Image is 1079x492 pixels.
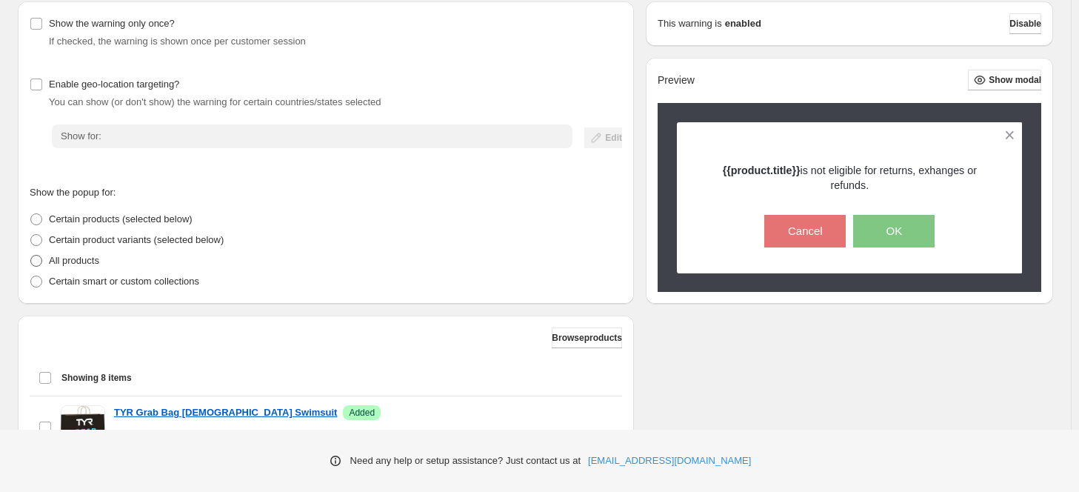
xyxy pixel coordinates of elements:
span: Show the warning only once? [49,18,175,29]
span: If checked, the warning is shown once per customer session [49,36,306,47]
span: Certain product variants (selected below) [49,234,224,245]
p: Certain smart or custom collections [49,274,199,289]
button: Show modal [968,70,1041,90]
p: All products [49,253,99,268]
span: Show for: [61,130,101,142]
span: Disable [1009,18,1041,30]
span: Certain products (selected below) [49,213,193,225]
a: [EMAIL_ADDRESS][DOMAIN_NAME] [588,453,751,468]
button: Cancel [764,215,846,247]
span: Show modal [989,74,1041,86]
p: is not eligible for returns, exhanges or refunds. [703,163,997,193]
p: This warning is [658,16,722,31]
span: Browse products [552,332,622,344]
h2: Preview [658,74,695,87]
a: TYR Grab Bag [DEMOGRAPHIC_DATA] Swimsuit [114,405,337,420]
span: You can show (or don't show) the warning for certain countries/states selected [49,96,381,107]
button: Browseproducts [552,328,622,348]
span: Showing 8 items [61,372,132,384]
strong: {{product.title}} [723,164,801,176]
span: Enable geo-location targeting? [49,79,179,90]
span: Added [349,407,375,419]
img: TYR Grab Bag Female Swimsuit [61,405,105,450]
span: Show the popup for: [30,187,116,198]
strong: enabled [725,16,761,31]
button: OK [853,215,935,247]
button: Disable [1009,13,1041,34]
